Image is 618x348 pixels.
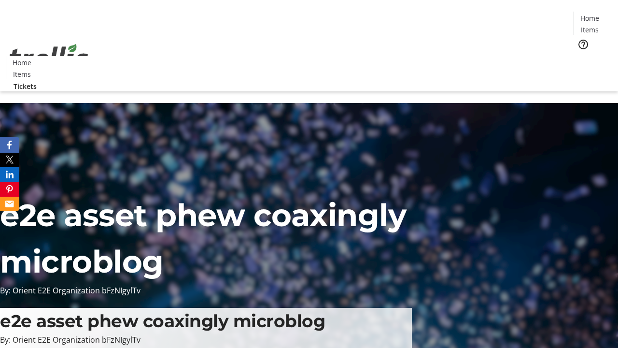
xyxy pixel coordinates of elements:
[13,58,31,68] span: Home
[574,25,605,35] a: Items
[574,56,612,66] a: Tickets
[574,35,593,54] button: Help
[581,25,599,35] span: Items
[580,13,599,23] span: Home
[13,69,31,79] span: Items
[6,33,92,82] img: Orient E2E Organization bFzNIgylTv's Logo
[14,81,37,91] span: Tickets
[6,58,37,68] a: Home
[6,69,37,79] a: Items
[581,56,604,66] span: Tickets
[6,81,44,91] a: Tickets
[574,13,605,23] a: Home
